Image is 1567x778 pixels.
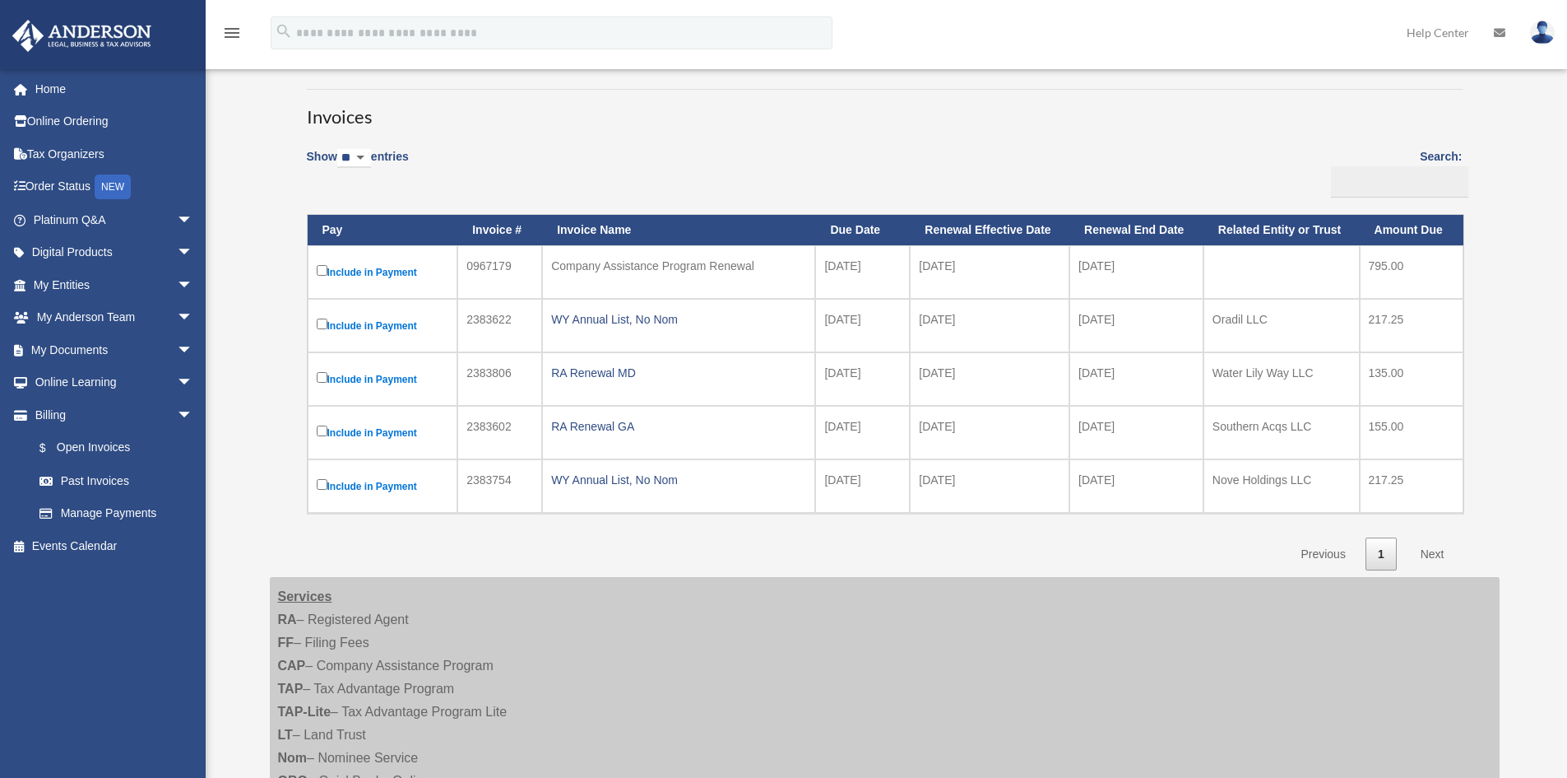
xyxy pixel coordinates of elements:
[317,315,449,336] label: Include in Payment
[910,352,1069,406] td: [DATE]
[1360,245,1463,299] td: 795.00
[12,236,218,269] a: Digital Productsarrow_drop_down
[317,319,327,329] input: Include in Payment
[307,147,409,184] label: Show entries
[317,372,327,383] input: Include in Payment
[1069,299,1203,352] td: [DATE]
[1069,245,1203,299] td: [DATE]
[551,361,806,384] div: RA Renewal MD
[1203,215,1360,245] th: Related Entity or Trust: activate to sort column ascending
[12,398,210,431] a: Billingarrow_drop_down
[457,215,542,245] th: Invoice #: activate to sort column ascending
[910,299,1069,352] td: [DATE]
[12,366,218,399] a: Online Learningarrow_drop_down
[1360,459,1463,513] td: 217.25
[815,352,910,406] td: [DATE]
[317,369,449,389] label: Include in Payment
[12,105,218,138] a: Online Ordering
[1069,352,1203,406] td: [DATE]
[815,245,910,299] td: [DATE]
[815,459,910,513] td: [DATE]
[317,426,327,436] input: Include in Payment
[12,529,218,562] a: Events Calendar
[278,636,294,650] strong: FF
[12,137,218,170] a: Tax Organizers
[1530,21,1555,44] img: User Pic
[1288,538,1357,571] a: Previous
[1331,166,1468,198] input: Search:
[1360,215,1463,245] th: Amount Due: activate to sort column ascending
[177,333,210,367] span: arrow_drop_down
[177,366,210,400] span: arrow_drop_down
[551,308,806,331] div: WY Annual List, No Nom
[815,406,910,459] td: [DATE]
[12,203,218,236] a: Platinum Q&Aarrow_drop_down
[12,333,218,366] a: My Documentsarrow_drop_down
[1203,459,1360,513] td: Nove Holdings LLC
[278,589,332,603] strong: Services
[1203,406,1360,459] td: Southern Acqs LLC
[457,352,542,406] td: 2383806
[317,422,449,443] label: Include in Payment
[1325,147,1463,198] label: Search:
[12,301,218,334] a: My Anderson Teamarrow_drop_down
[177,203,210,237] span: arrow_drop_down
[815,215,910,245] th: Due Date: activate to sort column ascending
[278,728,293,742] strong: LT
[307,89,1463,130] h3: Invoices
[222,23,242,43] i: menu
[12,72,218,105] a: Home
[275,22,293,40] i: search
[910,245,1069,299] td: [DATE]
[278,705,331,719] strong: TAP-Lite
[1069,406,1203,459] td: [DATE]
[910,459,1069,513] td: [DATE]
[1365,538,1397,571] a: 1
[12,268,218,301] a: My Entitiesarrow_drop_down
[177,236,210,270] span: arrow_drop_down
[278,613,297,627] strong: RA
[317,265,327,276] input: Include in Payment
[1203,352,1360,406] td: Water Lily Way LLC
[457,459,542,513] td: 2383754
[7,20,156,52] img: Anderson Advisors Platinum Portal
[1069,215,1203,245] th: Renewal End Date: activate to sort column ascending
[1408,538,1457,571] a: Next
[317,476,449,496] label: Include in Payment
[1069,459,1203,513] td: [DATE]
[317,262,449,282] label: Include in Payment
[551,415,806,438] div: RA Renewal GA
[457,245,542,299] td: 0967179
[457,299,542,352] td: 2383622
[551,254,806,277] div: Company Assistance Program Renewal
[278,751,308,765] strong: Nom
[317,479,327,490] input: Include in Payment
[278,659,306,673] strong: CAP
[1203,299,1360,352] td: Oradil LLC
[23,464,210,497] a: Past Invoices
[337,149,371,168] select: Showentries
[12,170,218,204] a: Order StatusNEW
[177,301,210,335] span: arrow_drop_down
[1360,352,1463,406] td: 135.00
[1360,406,1463,459] td: 155.00
[457,406,542,459] td: 2383602
[177,398,210,432] span: arrow_drop_down
[815,299,910,352] td: [DATE]
[222,29,242,43] a: menu
[49,438,57,459] span: $
[23,497,210,530] a: Manage Payments
[910,406,1069,459] td: [DATE]
[278,682,304,696] strong: TAP
[177,268,210,302] span: arrow_drop_down
[23,431,202,465] a: $Open Invoices
[308,215,458,245] th: Pay: activate to sort column descending
[95,175,131,199] div: NEW
[551,468,806,491] div: WY Annual List, No Nom
[910,215,1069,245] th: Renewal Effective Date: activate to sort column ascending
[1360,299,1463,352] td: 217.25
[542,215,815,245] th: Invoice Name: activate to sort column ascending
